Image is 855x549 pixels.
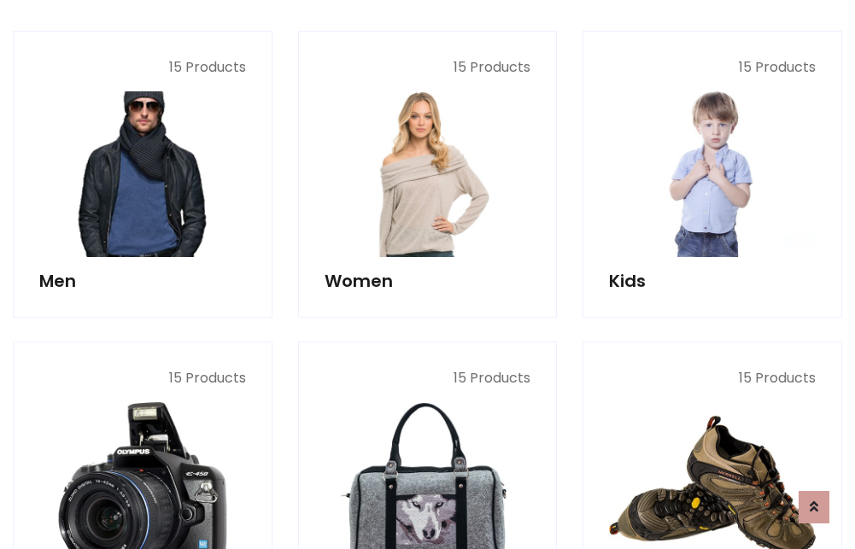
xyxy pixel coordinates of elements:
h5: Kids [609,271,816,291]
p: 15 Products [325,368,531,388]
h5: Women [325,271,531,291]
p: 15 Products [39,368,246,388]
p: 15 Products [609,57,816,78]
h5: Men [39,271,246,291]
p: 15 Products [39,57,246,78]
p: 15 Products [325,57,531,78]
p: 15 Products [609,368,816,388]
